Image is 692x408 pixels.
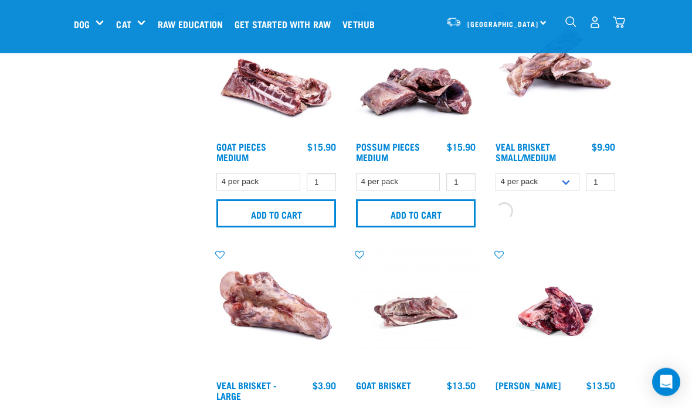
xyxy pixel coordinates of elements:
[74,17,90,31] a: Dog
[353,249,479,375] img: Goat Brisket
[313,380,336,391] div: $3.90
[213,11,339,136] img: 1197 Goat Pieces Medium 01
[307,174,336,192] input: 1
[613,16,625,29] img: home-icon@2x.png
[446,17,462,28] img: van-moving.png
[493,11,618,136] img: 1207 Veal Brisket 4pp 01
[155,1,232,47] a: Raw Education
[446,174,476,192] input: 1
[586,380,615,391] div: $13.50
[216,200,336,228] input: Add to cart
[467,22,538,26] span: [GEOGRAPHIC_DATA]
[213,249,339,375] img: 1205 Veal Brisket 1pp 01
[496,144,556,160] a: Veal Brisket Small/Medium
[447,142,476,152] div: $15.90
[232,1,340,47] a: Get started with Raw
[353,11,479,136] img: 1203 Possum Pieces Medium 01
[356,383,411,388] a: Goat Brisket
[565,16,576,28] img: home-icon-1@2x.png
[447,380,476,391] div: $13.50
[340,1,384,47] a: Vethub
[592,142,615,152] div: $9.90
[652,368,680,396] div: Open Intercom Messenger
[216,144,266,160] a: Goat Pieces Medium
[356,144,420,160] a: Possum Pieces Medium
[586,174,615,192] input: 1
[496,383,561,388] a: [PERSON_NAME]
[116,17,131,31] a: Cat
[216,383,276,399] a: Veal Brisket - Large
[356,200,476,228] input: Add to cart
[589,16,601,29] img: user.png
[496,203,513,220] input: Add to cart
[307,142,336,152] div: $15.90
[493,249,618,375] img: Venison Brisket Bone 1662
